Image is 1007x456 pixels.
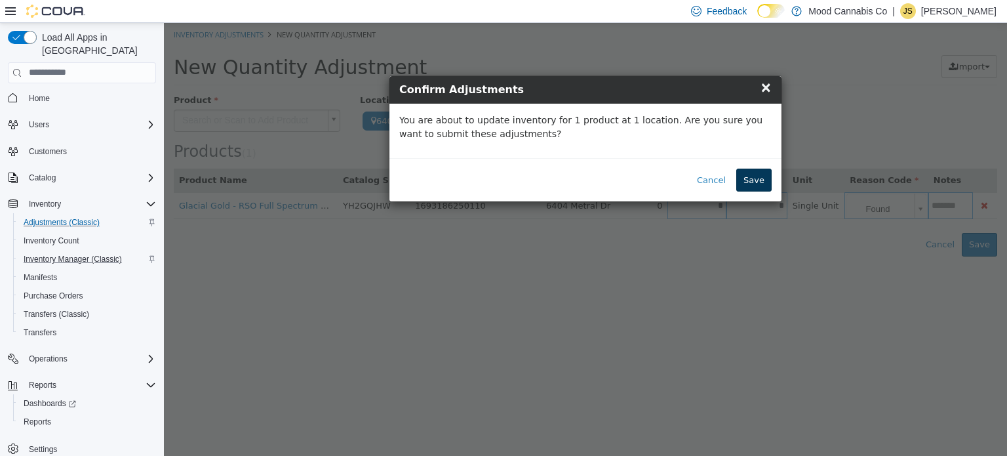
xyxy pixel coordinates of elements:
[18,325,156,341] span: Transfers
[26,5,85,18] img: Cova
[3,350,161,368] button: Operations
[3,115,161,134] button: Users
[24,144,72,159] a: Customers
[29,354,68,364] span: Operations
[13,232,161,250] button: Inventory Count
[596,56,608,72] span: ×
[24,351,73,367] button: Operations
[24,254,122,264] span: Inventory Manager (Classic)
[18,325,62,341] a: Transfers
[18,270,156,285] span: Manifests
[235,91,608,118] p: You are about to update inventory for 1 product at 1 location. Are you sure you want to submit th...
[13,305,161,323] button: Transfers (Classic)
[18,288,156,304] span: Purchase Orders
[37,31,156,57] span: Load All Apps in [GEOGRAPHIC_DATA]
[24,398,76,409] span: Dashboards
[18,233,156,249] span: Inventory Count
[808,3,887,19] p: Mood Cannabis Co
[526,146,569,169] button: Cancel
[13,413,161,431] button: Reports
[29,380,56,390] span: Reports
[18,270,62,285] a: Manifests
[29,199,61,209] span: Inventory
[29,444,57,455] span: Settings
[18,251,156,267] span: Inventory Manager (Classic)
[24,217,100,228] span: Adjustments (Classic)
[24,117,156,133] span: Users
[3,169,161,187] button: Catalog
[24,170,156,186] span: Catalog
[24,309,89,320] span: Transfers (Classic)
[3,89,161,108] button: Home
[24,196,156,212] span: Inventory
[3,142,161,161] button: Customers
[24,117,54,133] button: Users
[18,414,156,430] span: Reports
[900,3,916,19] div: Jameson Stickle
[13,213,161,232] button: Adjustments (Classic)
[24,196,66,212] button: Inventory
[903,3,913,19] span: JS
[892,3,895,19] p: |
[29,146,67,157] span: Customers
[18,396,81,411] a: Dashboards
[757,4,785,18] input: Dark Mode
[24,377,156,393] span: Reports
[707,5,747,18] span: Feedback
[572,146,608,169] button: Save
[13,323,161,342] button: Transfers
[13,287,161,305] button: Purchase Orders
[18,233,85,249] a: Inventory Count
[18,251,127,267] a: Inventory Manager (Classic)
[18,215,105,230] a: Adjustments (Classic)
[29,119,49,130] span: Users
[3,376,161,394] button: Reports
[3,195,161,213] button: Inventory
[18,396,156,411] span: Dashboards
[24,91,55,106] a: Home
[13,250,161,268] button: Inventory Manager (Classic)
[18,288,89,304] a: Purchase Orders
[24,143,156,159] span: Customers
[18,306,94,322] a: Transfers (Classic)
[13,268,161,287] button: Manifests
[29,173,56,183] span: Catalog
[921,3,997,19] p: [PERSON_NAME]
[24,236,79,246] span: Inventory Count
[13,394,161,413] a: Dashboards
[24,90,156,106] span: Home
[24,351,156,367] span: Operations
[18,215,156,230] span: Adjustments (Classic)
[24,291,83,301] span: Purchase Orders
[24,327,56,338] span: Transfers
[18,414,56,430] a: Reports
[24,417,51,427] span: Reports
[29,93,50,104] span: Home
[24,272,57,283] span: Manifests
[24,170,61,186] button: Catalog
[18,306,156,322] span: Transfers (Classic)
[235,59,608,75] h4: Confirm Adjustments
[24,377,62,393] button: Reports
